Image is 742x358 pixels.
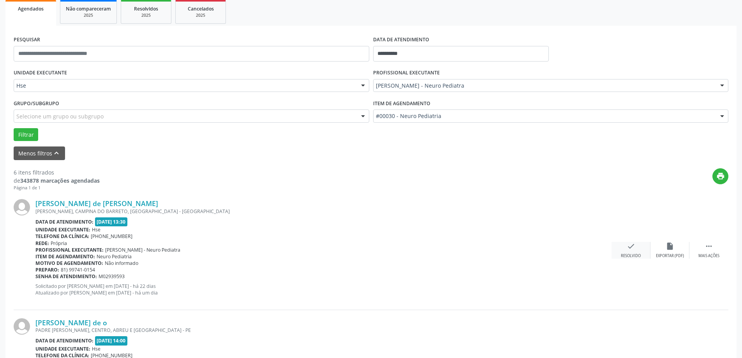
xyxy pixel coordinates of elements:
[14,185,100,191] div: Página 1 de 1
[99,273,125,280] span: M02939593
[35,266,59,273] b: Preparo:
[716,172,725,180] i: print
[105,247,180,253] span: [PERSON_NAME] - Neuro Pediatra
[376,82,713,90] span: [PERSON_NAME] - Neuro Pediatra
[14,168,100,176] div: 6 itens filtrados
[95,217,128,226] span: [DATE] 13:30
[373,67,440,79] label: PROFISSIONAL EXECUTANTE
[14,318,30,335] img: img
[14,146,65,160] button: Menos filtroskeyboard_arrow_up
[698,253,719,259] div: Mais ações
[35,318,107,327] a: [PERSON_NAME] de o
[18,5,44,12] span: Agendados
[16,82,353,90] span: Hse
[35,260,103,266] b: Motivo de agendamento:
[35,226,90,233] b: Unidade executante:
[35,208,612,215] div: [PERSON_NAME], CAMPINA DO BARRETO, [GEOGRAPHIC_DATA] - [GEOGRAPHIC_DATA]
[66,12,111,18] div: 2025
[91,233,132,240] span: [PHONE_NUMBER]
[20,177,100,184] strong: 343878 marcações agendadas
[97,253,132,260] span: Neuro Pediatria
[14,34,40,46] label: PESQUISAR
[105,260,138,266] span: Não informado
[134,5,158,12] span: Resolvidos
[127,12,166,18] div: 2025
[35,219,93,225] b: Data de atendimento:
[14,67,67,79] label: UNIDADE EXECUTANTE
[16,112,104,120] span: Selecione um grupo ou subgrupo
[656,253,684,259] div: Exportar (PDF)
[14,128,38,141] button: Filtrar
[35,273,97,280] b: Senha de atendimento:
[35,247,104,253] b: Profissional executante:
[35,346,90,352] b: Unidade executante:
[35,253,95,260] b: Item de agendamento:
[35,240,49,247] b: Rede:
[621,253,641,259] div: Resolvido
[35,199,158,208] a: [PERSON_NAME] de [PERSON_NAME]
[35,283,612,296] p: Solicitado por [PERSON_NAME] em [DATE] - há 22 dias Atualizado por [PERSON_NAME] em [DATE] - há u...
[666,242,674,250] i: insert_drive_file
[705,242,713,250] i: 
[52,149,61,157] i: keyboard_arrow_up
[92,226,100,233] span: Hse
[712,168,728,184] button: print
[66,5,111,12] span: Não compareceram
[181,12,220,18] div: 2025
[95,336,128,345] span: [DATE] 14:00
[35,337,93,344] b: Data de atendimento:
[14,176,100,185] div: de
[627,242,635,250] i: check
[51,240,67,247] span: Própria
[14,97,59,109] label: Grupo/Subgrupo
[376,112,713,120] span: #00030 - Neuro Pediatria
[35,233,89,240] b: Telefone da clínica:
[373,97,430,109] label: Item de agendamento
[61,266,95,273] span: 81) 99741-0154
[35,327,612,333] div: PADRE [PERSON_NAME], CENTRO, ABREU E [GEOGRAPHIC_DATA] - PE
[188,5,214,12] span: Cancelados
[92,346,100,352] span: Hse
[14,199,30,215] img: img
[373,34,429,46] label: DATA DE ATENDIMENTO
